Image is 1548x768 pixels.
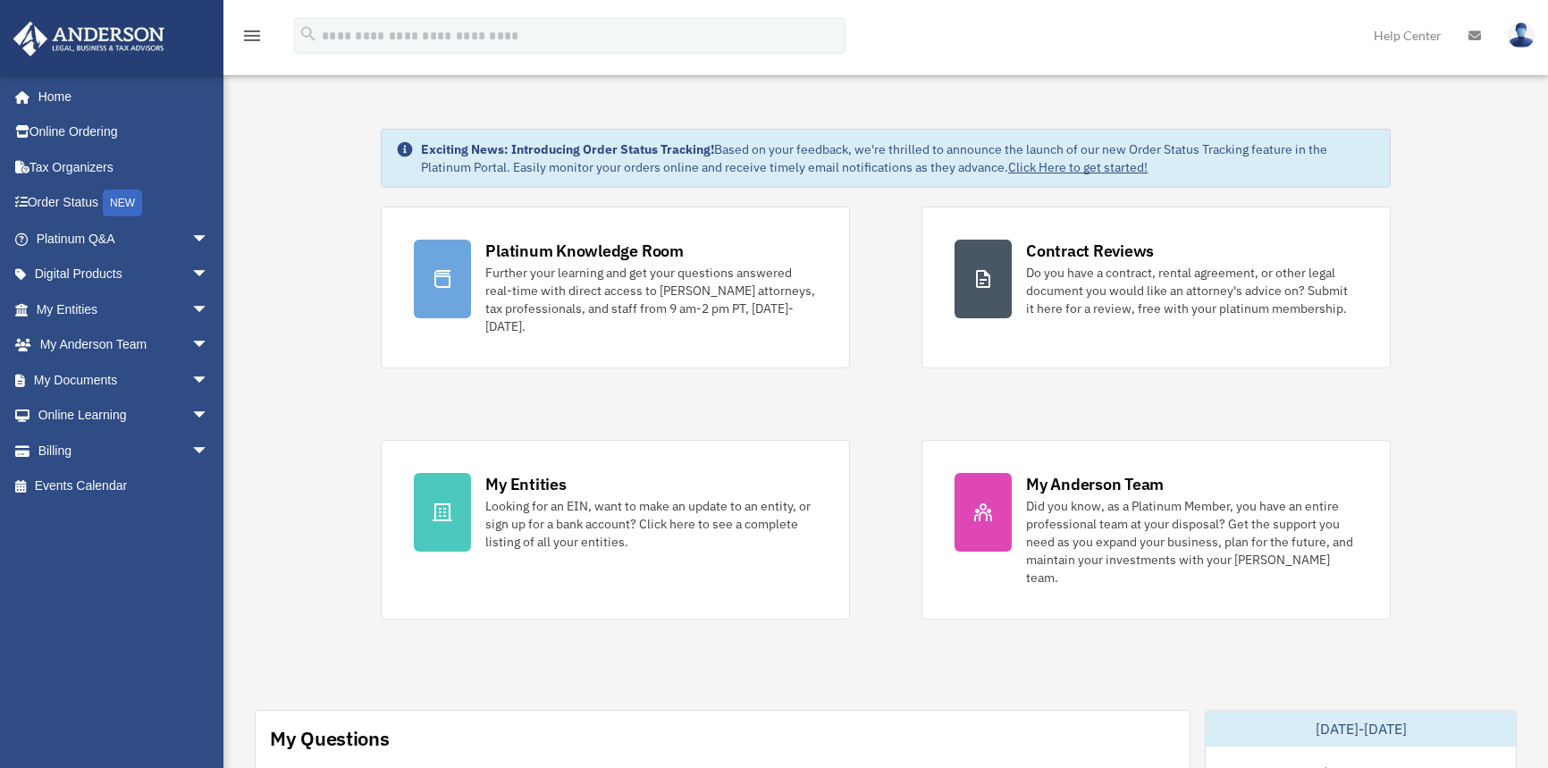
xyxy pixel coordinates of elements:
div: Further your learning and get your questions answered real-time with direct access to [PERSON_NAM... [485,264,817,335]
strong: Exciting News: Introducing Order Status Tracking! [421,141,714,157]
div: Did you know, as a Platinum Member, you have an entire professional team at your disposal? Get th... [1026,497,1358,587]
a: menu [241,31,263,46]
div: Looking for an EIN, want to make an update to an entity, or sign up for a bank account? Click her... [485,497,817,551]
span: arrow_drop_down [191,362,227,399]
div: My Questions [270,725,390,752]
img: User Pic [1508,22,1535,48]
a: My Entities Looking for an EIN, want to make an update to an entity, or sign up for a bank accoun... [381,440,850,620]
a: My Anderson Teamarrow_drop_down [13,327,236,363]
a: Billingarrow_drop_down [13,433,236,468]
div: NEW [103,190,142,216]
i: search [299,24,318,44]
img: Anderson Advisors Platinum Portal [8,21,170,56]
div: My Entities [485,473,566,495]
a: Platinum Q&Aarrow_drop_down [13,221,236,257]
div: Based on your feedback, we're thrilled to announce the launch of our new Order Status Tracking fe... [421,140,1376,176]
a: Online Ordering [13,114,236,150]
div: My Anderson Team [1026,473,1164,495]
a: Tax Organizers [13,149,236,185]
a: Contract Reviews Do you have a contract, rental agreement, or other legal document you would like... [921,207,1391,368]
div: Contract Reviews [1026,240,1154,262]
span: arrow_drop_down [191,327,227,364]
a: Online Learningarrow_drop_down [13,398,236,434]
div: Do you have a contract, rental agreement, or other legal document you would like an attorney's ad... [1026,264,1358,317]
a: Digital Productsarrow_drop_down [13,257,236,292]
span: arrow_drop_down [191,221,227,257]
a: My Anderson Team Did you know, as a Platinum Member, you have an entire professional team at your... [921,440,1391,620]
a: My Entitiesarrow_drop_down [13,291,236,327]
span: arrow_drop_down [191,291,227,328]
a: Home [13,79,227,114]
a: Events Calendar [13,468,236,504]
i: menu [241,25,263,46]
span: arrow_drop_down [191,398,227,435]
a: Platinum Knowledge Room Further your learning and get your questions answered real-time with dire... [381,207,850,368]
a: Click Here to get started! [1008,159,1148,175]
div: Platinum Knowledge Room [485,240,684,262]
a: Order StatusNEW [13,185,236,222]
div: [DATE]-[DATE] [1206,711,1516,747]
a: My Documentsarrow_drop_down [13,362,236,398]
span: arrow_drop_down [191,257,227,293]
span: arrow_drop_down [191,433,227,469]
